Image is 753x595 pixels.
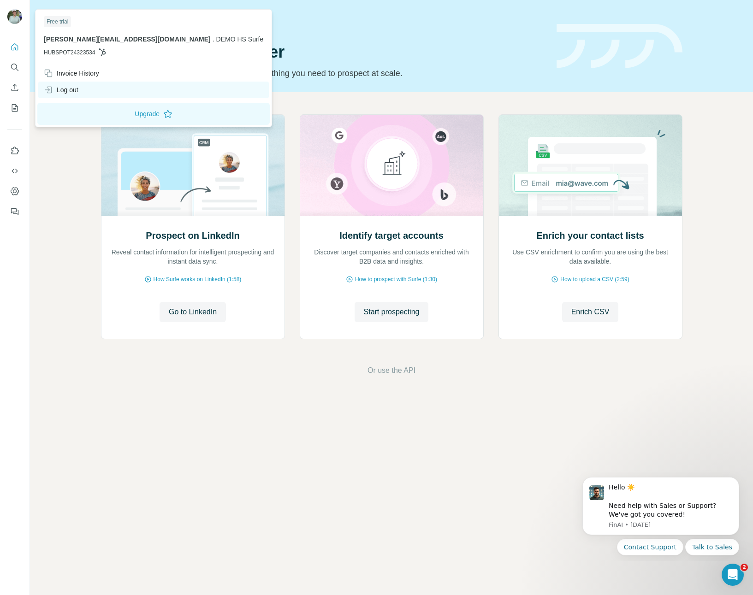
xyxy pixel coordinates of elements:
[44,48,95,57] span: HUBSPOT24323534
[368,365,415,376] button: Or use the API
[44,16,71,27] div: Free trial
[7,100,22,116] button: My lists
[101,67,545,80] p: Pick your starting point and we’ll provide everything you need to prospect at scale.
[562,302,619,322] button: Enrich CSV
[569,469,753,561] iframe: Intercom notifications message
[154,275,242,283] span: How Surfe works on LinkedIn (1:58)
[557,24,682,69] img: banner
[7,142,22,159] button: Use Surfe on LinkedIn
[560,275,629,283] span: How to upload a CSV (2:59)
[169,306,217,318] span: Go to LinkedIn
[498,115,682,216] img: Enrich your contact lists
[101,115,285,216] img: Prospect on LinkedIn
[741,564,748,571] span: 2
[339,229,444,242] h2: Identify target accounts
[722,564,744,586] iframe: Intercom live chat
[536,229,644,242] h2: Enrich your contact lists
[160,302,226,322] button: Go to LinkedIn
[7,163,22,179] button: Use Surfe API
[7,59,22,76] button: Search
[101,17,545,26] div: Quick start
[508,247,673,266] p: Use CSV enrichment to confirm you are using the best data available.
[300,115,484,216] img: Identify target accounts
[355,302,429,322] button: Start prospecting
[7,203,22,220] button: Feedback
[571,306,610,318] span: Enrich CSV
[216,35,264,43] span: DEMO HS Surfe
[7,183,22,200] button: Dashboard
[309,247,474,266] p: Discover target companies and contacts enriched with B2B data and insights.
[355,275,437,283] span: How to prospect with Surfe (1:30)
[146,229,239,242] h2: Prospect on LinkedIn
[37,103,270,125] button: Upgrade
[7,79,22,96] button: Enrich CSV
[44,85,78,94] div: Log out
[101,43,545,61] h1: Let’s prospect together
[7,39,22,55] button: Quick start
[364,306,420,318] span: Start prospecting
[44,69,99,78] div: Invoice History
[44,35,211,43] span: [PERSON_NAME][EMAIL_ADDRESS][DOMAIN_NAME]
[7,9,22,24] img: Avatar
[111,247,275,266] p: Reveal contact information for intelligent prospecting and instant data sync.
[213,35,214,43] span: .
